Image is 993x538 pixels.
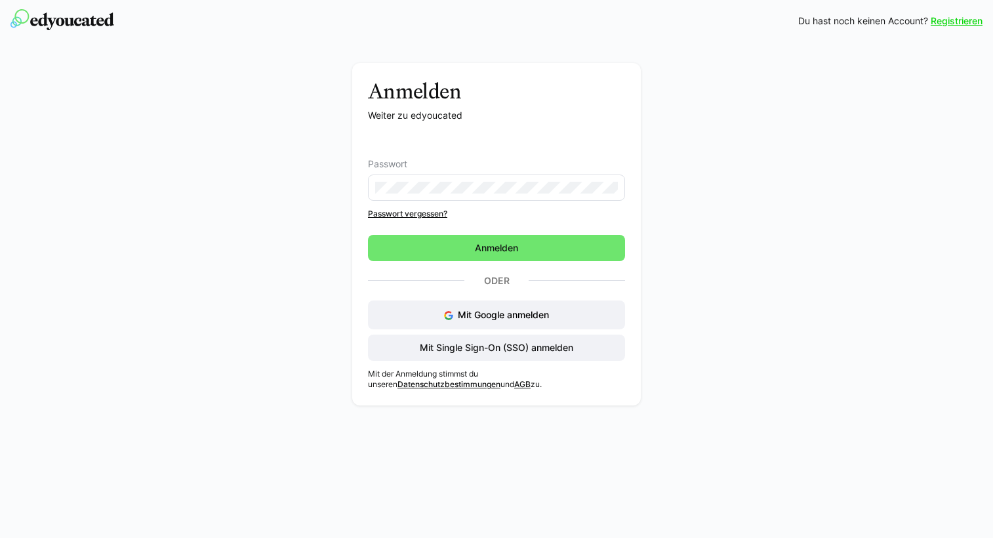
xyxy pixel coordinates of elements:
a: Datenschutzbestimmungen [397,379,500,389]
span: Mit Single Sign-On (SSO) anmelden [418,341,575,354]
span: Passwort [368,159,407,169]
a: AGB [514,379,531,389]
p: Mit der Anmeldung stimmst du unseren und zu. [368,369,625,390]
span: Mit Google anmelden [458,309,549,320]
a: Passwort vergessen? [368,209,625,219]
span: Du hast noch keinen Account? [798,14,928,28]
button: Mit Single Sign-On (SSO) anmelden [368,335,625,361]
h3: Anmelden [368,79,625,104]
p: Oder [464,272,529,290]
p: Weiter zu edyoucated [368,109,625,122]
a: Registrieren [931,14,983,28]
button: Mit Google anmelden [368,300,625,329]
button: Anmelden [368,235,625,261]
img: edyoucated [10,9,114,30]
span: Anmelden [473,241,520,255]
